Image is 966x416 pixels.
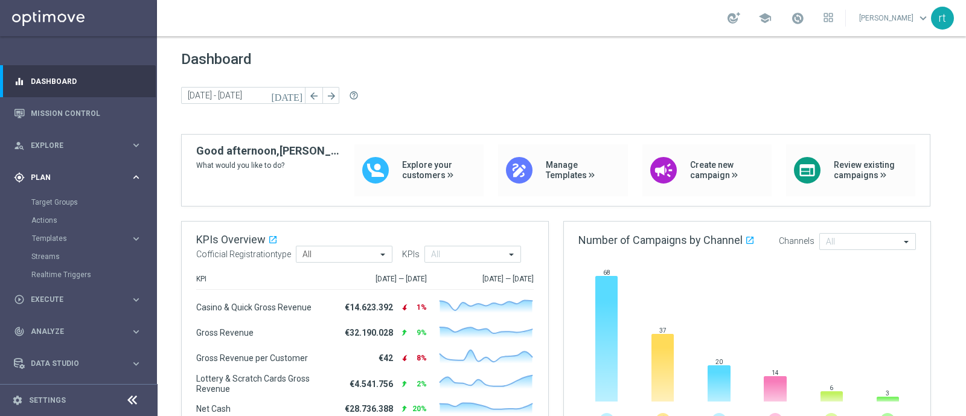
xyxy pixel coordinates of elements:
[14,380,142,412] div: Optibot
[31,197,126,207] a: Target Groups
[130,171,142,183] i: keyboard_arrow_right
[13,141,142,150] button: person_search Explore keyboard_arrow_right
[31,266,156,284] div: Realtime Triggers
[14,65,142,97] div: Dashboard
[31,216,126,225] a: Actions
[13,359,142,368] button: Data Studio keyboard_arrow_right
[14,294,130,305] div: Execute
[32,235,118,242] span: Templates
[29,397,66,404] a: Settings
[130,233,142,245] i: keyboard_arrow_right
[31,229,156,248] div: Templates
[32,235,130,242] div: Templates
[31,211,156,229] div: Actions
[13,295,142,304] button: play_circle_outline Execute keyboard_arrow_right
[14,172,25,183] i: gps_fixed
[31,142,130,149] span: Explore
[13,109,142,118] button: Mission Control
[14,97,142,129] div: Mission Control
[13,77,142,86] button: equalizer Dashboard
[31,380,126,412] a: Optibot
[31,248,156,266] div: Streams
[14,172,130,183] div: Plan
[31,252,126,261] a: Streams
[14,358,130,369] div: Data Studio
[31,97,142,129] a: Mission Control
[31,234,142,243] button: Templates keyboard_arrow_right
[14,326,25,337] i: track_changes
[31,270,126,280] a: Realtime Triggers
[14,294,25,305] i: play_circle_outline
[13,327,142,336] button: track_changes Analyze keyboard_arrow_right
[14,76,25,87] i: equalizer
[758,11,772,25] span: school
[13,173,142,182] button: gps_fixed Plan keyboard_arrow_right
[916,11,930,25] span: keyboard_arrow_down
[130,294,142,306] i: keyboard_arrow_right
[14,140,130,151] div: Explore
[31,65,142,97] a: Dashboard
[130,139,142,151] i: keyboard_arrow_right
[130,358,142,370] i: keyboard_arrow_right
[130,326,142,338] i: keyboard_arrow_right
[12,395,23,406] i: settings
[931,7,954,30] div: rt
[31,193,156,211] div: Target Groups
[31,174,130,181] span: Plan
[31,360,130,367] span: Data Studio
[31,328,130,335] span: Analyze
[14,140,25,151] i: person_search
[14,326,130,337] div: Analyze
[858,9,931,27] a: [PERSON_NAME]keyboard_arrow_down
[31,296,130,303] span: Execute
